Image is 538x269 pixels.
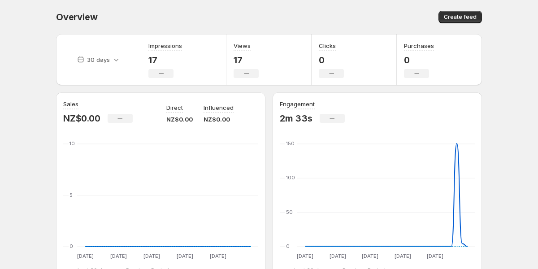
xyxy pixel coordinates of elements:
text: [DATE] [143,253,160,259]
text: [DATE] [77,253,94,259]
text: 150 [286,140,295,147]
text: 5 [69,192,73,198]
text: [DATE] [395,253,411,259]
text: [DATE] [362,253,378,259]
text: 0 [286,243,290,249]
p: NZ$0.00 [166,115,193,124]
p: NZ$0.00 [204,115,234,124]
text: [DATE] [210,253,226,259]
text: [DATE] [177,253,193,259]
p: 17 [234,55,259,65]
text: 100 [286,174,295,181]
p: 2m 33s [280,113,312,124]
p: 30 days [87,55,110,64]
span: Create feed [444,13,477,21]
text: [DATE] [297,253,313,259]
h3: Views [234,41,251,50]
text: [DATE] [110,253,127,259]
p: Direct [166,103,183,112]
text: 50 [286,209,293,215]
text: [DATE] [330,253,346,259]
h3: Impressions [148,41,182,50]
text: 10 [69,140,75,147]
p: 0 [319,55,344,65]
p: Influenced [204,103,234,112]
h3: Clicks [319,41,336,50]
h3: Engagement [280,100,315,108]
p: 17 [148,55,182,65]
text: 0 [69,243,73,249]
p: 0 [404,55,434,65]
button: Create feed [438,11,482,23]
h3: Sales [63,100,78,108]
span: Overview [56,12,97,22]
text: [DATE] [427,253,443,259]
h3: Purchases [404,41,434,50]
p: NZ$0.00 [63,113,100,124]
